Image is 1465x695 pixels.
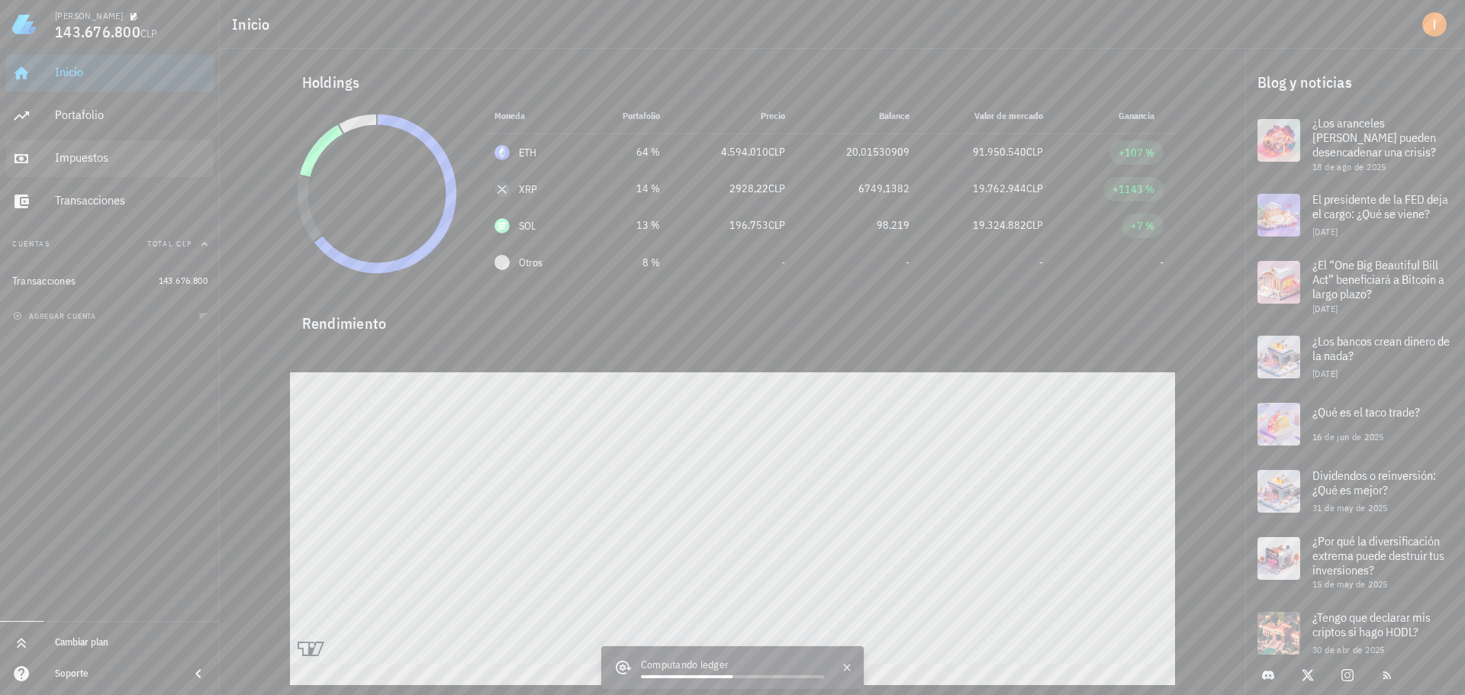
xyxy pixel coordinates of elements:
div: 8 % [597,255,660,271]
div: +107 % [1119,145,1154,160]
a: ¿El “One Big Beautiful Bill Act” beneficiará a Bitcoin a largo plazo? [DATE] [1245,249,1465,323]
div: Holdings [290,58,1176,107]
a: ¿Los aranceles [PERSON_NAME] pueden desencadenar una crisis? 18 de ago de 2025 [1245,107,1465,182]
a: ¿Los bancos crean dinero de la nada? [DATE] [1245,323,1465,391]
span: ¿Tengo que declarar mis criptos si hago HODL? [1312,610,1431,639]
div: SOL-icon [494,218,510,233]
span: Otros [519,255,543,271]
span: CLP [140,27,158,40]
div: 64 % [597,144,660,160]
span: CLP [768,182,785,195]
span: CLP [1026,145,1043,159]
span: agregar cuenta [16,311,96,321]
th: Valor de mercado [922,98,1056,134]
span: [DATE] [1312,368,1338,379]
div: Rendimiento [290,299,1176,336]
div: [PERSON_NAME] [55,10,123,22]
div: 14 % [597,181,660,197]
div: Transacciones [55,193,208,208]
span: 2928,22 [729,182,768,195]
div: Portafolio [55,108,208,122]
span: - [781,256,785,269]
span: El presidente de la FED deja el cargo: ¿Qué se viene? [1312,191,1448,221]
span: - [906,256,910,269]
span: ¿Por qué la diversificación extrema puede destruir tus inversiones? [1312,533,1444,578]
a: ¿Qué es el taco trade? 16 de jun de 2025 [1245,391,1465,458]
div: XRP [519,182,538,197]
th: Precio [672,98,797,134]
span: 196.753 [729,218,768,232]
span: 31 de may de 2025 [1312,502,1388,513]
div: SOL [519,218,536,233]
button: agregar cuenta [9,308,103,323]
img: LedgiFi [12,12,37,37]
span: CLP [768,218,785,232]
div: ETH [519,145,537,160]
th: Moneda [482,98,585,134]
span: ¿El “One Big Beautiful Bill Act” beneficiará a Bitcoin a largo plazo? [1312,257,1444,301]
a: Transacciones 143.676.800 [6,262,214,299]
span: CLP [1026,218,1043,232]
a: Dividendos o reinversión: ¿Qué es mejor? 31 de may de 2025 [1245,458,1465,525]
span: 16 de jun de 2025 [1312,431,1384,442]
div: Transacciones [12,275,76,288]
a: El presidente de la FED deja el cargo: ¿Qué se viene? [DATE] [1245,182,1465,249]
div: 98,219 [810,217,910,233]
span: 91.950.540 [973,145,1026,159]
span: - [1160,256,1164,269]
h1: Inicio [232,12,276,37]
a: Impuestos [6,140,214,177]
span: ¿Los aranceles [PERSON_NAME] pueden desencadenar una crisis? [1312,115,1436,159]
span: CLP [768,145,785,159]
div: ETH-icon [494,145,510,160]
a: Portafolio [6,98,214,134]
div: Blog y noticias [1245,58,1465,107]
span: 143.676.800 [55,21,140,42]
a: Charting by TradingView [298,642,324,656]
th: Portafolio [584,98,672,134]
span: 15 de may de 2025 [1312,578,1388,590]
span: ¿Los bancos crean dinero de la nada? [1312,333,1450,363]
div: +7 % [1131,218,1154,233]
div: Inicio [55,65,208,79]
div: Soporte [55,668,177,680]
span: 19.762.944 [973,182,1026,195]
span: [DATE] [1312,226,1338,237]
a: Transacciones [6,183,214,220]
div: 13 % [597,217,660,233]
div: XRP-icon [494,182,510,197]
th: Balance [797,98,922,134]
span: Ganancia [1119,110,1164,121]
span: 143.676.800 [159,275,208,286]
div: 20,01530909 [810,144,910,160]
div: Computando ledger [641,657,824,675]
span: 19.324.882 [973,218,1026,232]
span: [DATE] [1312,303,1338,314]
a: Inicio [6,55,214,92]
span: 30 de abr de 2025 [1312,644,1385,655]
span: 4.594.010 [721,145,768,159]
span: CLP [1026,182,1043,195]
a: ¿Por qué la diversificación extrema puede destruir tus inversiones? 15 de may de 2025 [1245,525,1465,600]
div: avatar [1422,12,1447,37]
span: Total CLP [147,239,192,249]
div: Impuestos [55,150,208,165]
button: CuentasTotal CLP [6,226,214,262]
span: Dividendos o reinversión: ¿Qué es mejor? [1312,468,1436,497]
span: - [1039,256,1043,269]
div: 6749,1382 [810,181,910,197]
div: +1143 % [1112,182,1154,197]
a: ¿Tengo que declarar mis criptos si hago HODL? 30 de abr de 2025 [1245,600,1465,667]
span: ¿Qué es el taco trade? [1312,404,1420,420]
div: Cambiar plan [55,636,208,648]
span: 18 de ago de 2025 [1312,161,1386,172]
